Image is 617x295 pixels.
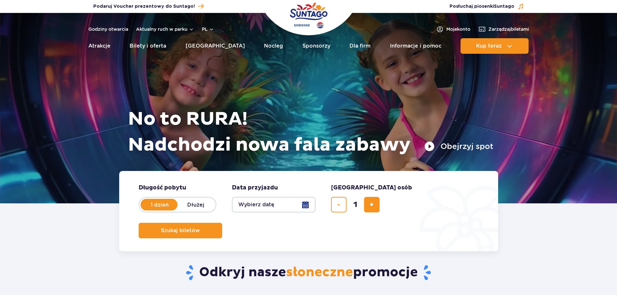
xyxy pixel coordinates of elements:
[128,106,493,158] h1: No to RURA! Nadchodzi nowa fala zabawy
[286,264,353,280] span: słoneczne
[424,141,493,152] button: Obejrzyj spot
[264,38,283,54] a: Nocleg
[139,184,186,192] span: Długość pobytu
[161,228,200,233] span: Szukaj biletów
[139,223,222,238] button: Szukaj biletów
[130,38,166,54] a: Bilety i oferta
[136,27,194,32] button: Aktualny ruch w parku
[186,38,245,54] a: [GEOGRAPHIC_DATA]
[232,197,315,212] button: Wybierz datę
[488,26,529,32] span: Zarządzaj biletami
[349,38,371,54] a: Dla firm
[461,38,529,54] button: Kup teraz
[93,2,204,11] a: Podaruj Voucher prezentowy do Suntago!
[119,171,498,251] form: Planowanie wizyty w Park of Poland
[494,4,514,9] span: Suntago
[202,26,214,32] button: pl
[88,38,110,54] a: Atrakcje
[450,3,514,10] span: Posłuchaj piosenki
[476,43,502,49] span: Kup teraz
[478,25,529,33] a: Zarządzajbiletami
[119,264,498,281] h2: Odkryj nasze promocje
[364,197,380,212] button: dodaj bilet
[446,26,470,32] span: Moje konto
[303,38,330,54] a: Sponsorzy
[450,3,524,10] button: Posłuchaj piosenkiSuntago
[390,38,441,54] a: Informacje i pomoc
[93,3,195,10] span: Podaruj Voucher prezentowy do Suntago!
[177,198,214,211] label: Dłużej
[348,197,363,212] input: liczba biletów
[331,197,347,212] button: usuń bilet
[436,25,470,33] a: Mojekonto
[88,26,128,32] a: Godziny otwarcia
[331,184,412,192] span: [GEOGRAPHIC_DATA] osób
[232,184,278,192] span: Data przyjazdu
[141,198,178,211] label: 1 dzień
